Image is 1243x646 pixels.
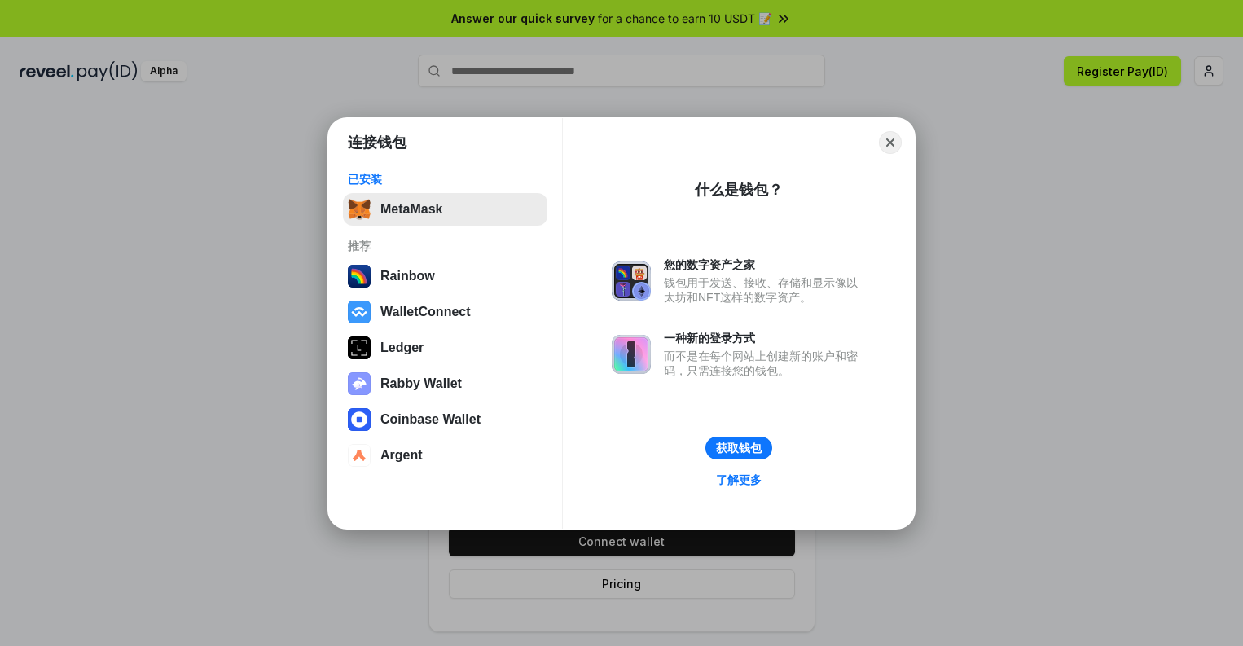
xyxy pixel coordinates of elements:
button: Close [879,131,902,154]
img: svg+xml,%3Csvg%20xmlns%3D%22http%3A%2F%2Fwww.w3.org%2F2000%2Fsvg%22%20fill%3D%22none%22%20viewBox... [612,261,651,301]
div: Rainbow [380,269,435,283]
button: Argent [343,439,547,472]
div: 获取钱包 [716,441,762,455]
div: 了解更多 [716,472,762,487]
img: svg+xml,%3Csvg%20xmlns%3D%22http%3A%2F%2Fwww.w3.org%2F2000%2Fsvg%22%20width%3D%2228%22%20height%3... [348,336,371,359]
a: 了解更多 [706,469,771,490]
img: svg+xml,%3Csvg%20xmlns%3D%22http%3A%2F%2Fwww.w3.org%2F2000%2Fsvg%22%20fill%3D%22none%22%20viewBox... [348,372,371,395]
img: svg+xml,%3Csvg%20width%3D%2228%22%20height%3D%2228%22%20viewBox%3D%220%200%2028%2028%22%20fill%3D... [348,408,371,431]
div: WalletConnect [380,305,471,319]
div: Rabby Wallet [380,376,462,391]
img: svg+xml,%3Csvg%20width%3D%2228%22%20height%3D%2228%22%20viewBox%3D%220%200%2028%2028%22%20fill%3D... [348,444,371,467]
div: 一种新的登录方式 [664,331,866,345]
div: 什么是钱包？ [695,180,783,200]
button: 获取钱包 [705,437,772,459]
div: Argent [380,448,423,463]
div: 您的数字资产之家 [664,257,866,272]
div: 推荐 [348,239,542,253]
div: 已安装 [348,172,542,187]
button: Coinbase Wallet [343,403,547,436]
div: Ledger [380,341,424,355]
div: 而不是在每个网站上创建新的账户和密码，只需连接您的钱包。 [664,349,866,378]
img: svg+xml,%3Csvg%20width%3D%22120%22%20height%3D%22120%22%20viewBox%3D%220%200%20120%20120%22%20fil... [348,265,371,288]
div: Coinbase Wallet [380,412,481,427]
button: Ledger [343,332,547,364]
img: svg+xml,%3Csvg%20fill%3D%22none%22%20height%3D%2233%22%20viewBox%3D%220%200%2035%2033%22%20width%... [348,198,371,221]
button: Rabby Wallet [343,367,547,400]
button: WalletConnect [343,296,547,328]
button: MetaMask [343,193,547,226]
img: svg+xml,%3Csvg%20xmlns%3D%22http%3A%2F%2Fwww.w3.org%2F2000%2Fsvg%22%20fill%3D%22none%22%20viewBox... [612,335,651,374]
img: svg+xml,%3Csvg%20width%3D%2228%22%20height%3D%2228%22%20viewBox%3D%220%200%2028%2028%22%20fill%3D... [348,301,371,323]
div: MetaMask [380,202,442,217]
h1: 连接钱包 [348,133,406,152]
div: 钱包用于发送、接收、存储和显示像以太坊和NFT这样的数字资产。 [664,275,866,305]
button: Rainbow [343,260,547,292]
